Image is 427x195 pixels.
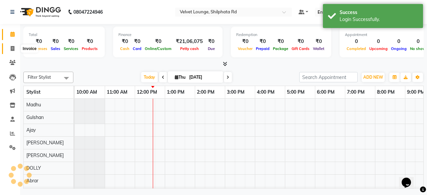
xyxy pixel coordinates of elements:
[131,38,143,45] div: ₹0
[143,46,173,51] span: Online/Custom
[26,140,64,146] span: [PERSON_NAME]
[28,74,51,80] span: Filter Stylist
[254,46,271,51] span: Prepaid
[399,168,420,188] iframe: chat widget
[143,38,173,45] div: ₹0
[62,38,80,45] div: ₹0
[21,45,38,53] div: Invoice
[17,3,63,21] img: logo
[368,46,389,51] span: Upcoming
[290,38,311,45] div: ₹0
[271,38,290,45] div: ₹0
[118,46,131,51] span: Cash
[362,73,385,82] button: ADD NEW
[26,102,41,108] span: Madhu
[271,46,290,51] span: Package
[26,114,44,120] span: Gulshan
[118,32,217,38] div: Finance
[105,87,129,97] a: 11:00 AM
[118,38,131,45] div: ₹0
[375,87,396,97] a: 8:00 PM
[131,46,143,51] span: Card
[165,87,186,97] a: 1:00 PM
[26,127,36,133] span: Ajay
[26,89,40,95] span: Stylist
[315,87,336,97] a: 6:00 PM
[363,75,383,80] span: ADD NEW
[254,38,271,45] div: ₹0
[299,72,358,82] input: Search Appointment
[345,46,368,51] span: Completed
[311,38,326,45] div: ₹0
[135,87,159,97] a: 12:00 PM
[311,46,326,51] span: Wallet
[236,46,254,51] span: Voucher
[73,3,103,21] b: 08047224946
[345,87,366,97] a: 7:00 PM
[205,38,217,45] div: ₹0
[75,87,99,97] a: 10:00 AM
[340,9,418,16] div: Success
[173,75,187,80] span: Thu
[285,87,306,97] a: 5:00 PM
[80,46,99,51] span: Products
[389,38,408,45] div: 0
[389,46,408,51] span: Ongoing
[62,46,80,51] span: Services
[290,46,311,51] span: Gift Cards
[405,87,426,97] a: 9:00 PM
[178,46,200,51] span: Petty cash
[29,32,99,38] div: Total
[195,87,216,97] a: 2:00 PM
[173,38,205,45] div: ₹21,06,075
[225,87,246,97] a: 3:00 PM
[236,38,254,45] div: ₹0
[345,38,368,45] div: 0
[255,87,276,97] a: 4:00 PM
[236,32,326,38] div: Redemption
[26,165,41,171] span: DOLLY
[141,72,158,82] span: Today
[49,46,62,51] span: Sales
[80,38,99,45] div: ₹0
[26,152,64,158] span: [PERSON_NAME]
[206,46,217,51] span: Due
[340,16,418,23] div: Login Successfully.
[49,38,62,45] div: ₹0
[26,178,38,184] span: Abrar
[187,72,221,82] input: 2025-09-04
[368,38,389,45] div: 0
[29,38,49,45] div: ₹0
